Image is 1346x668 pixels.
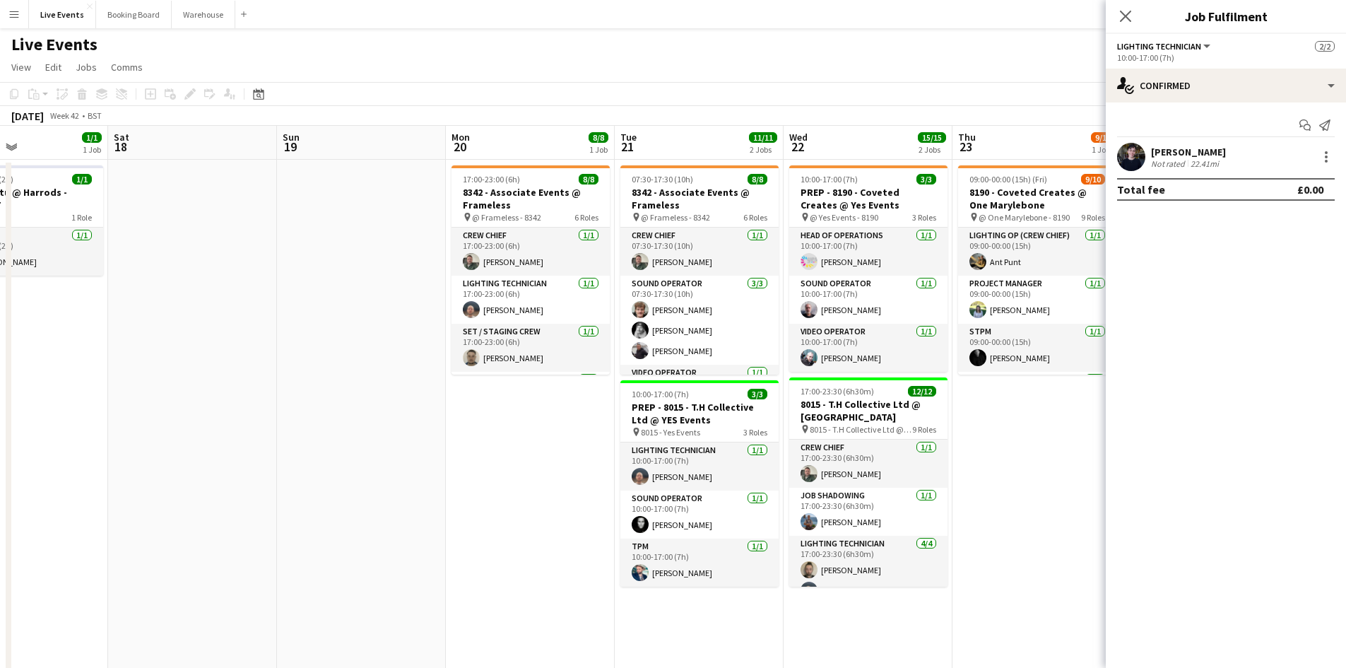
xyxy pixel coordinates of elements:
app-card-role: Set / Staging Crew1/1 [958,372,1116,420]
app-card-role: Crew Chief1/117:00-23:00 (6h)[PERSON_NAME] [451,228,610,276]
span: 3 Roles [912,212,936,223]
a: Jobs [70,58,102,76]
span: Sun [283,131,300,143]
span: 2/2 [1315,41,1335,52]
app-card-role: Sound Operator3/3 [451,372,610,461]
div: [DATE] [11,109,44,123]
span: Wed [789,131,808,143]
div: £0.00 [1297,182,1323,197]
app-job-card: 09:00-00:00 (15h) (Fri)9/108190 - Coveted Creates @ One Marylebone @ One Marylebone - 81909 Roles... [958,165,1116,375]
span: 6 Roles [574,212,598,223]
span: 8/8 [579,174,598,184]
span: Week 42 [47,110,82,121]
span: 1/1 [72,174,92,184]
app-card-role: Sound Operator1/110:00-17:00 (7h)[PERSON_NAME] [789,276,947,324]
span: 11/11 [749,132,777,143]
a: Comms [105,58,148,76]
app-job-card: 17:00-23:00 (6h)8/88342 - Associate Events @ Frameless @ Frameless - 83426 RolesCrew Chief1/117:0... [451,165,610,375]
app-job-card: 10:00-17:00 (7h)3/3PREP - 8015 - T.H Collective Ltd @ YES Events 8015 - Yes Events3 RolesLighting... [620,380,779,587]
span: 1 Role [71,212,92,223]
span: 9 Roles [912,424,936,435]
app-card-role: Job Shadowing1/117:00-23:30 (6h30m)[PERSON_NAME] [789,488,947,536]
h3: Job Fulfilment [1106,7,1346,25]
span: 9 Roles [1081,212,1105,223]
span: 8015 - T.H Collective Ltd @ [GEOGRAPHIC_DATA] [810,424,912,435]
span: 10:00-17:00 (7h) [801,174,858,184]
span: 17:00-23:00 (6h) [463,174,520,184]
button: Lighting Technician [1117,41,1212,52]
span: @ One Marylebone - 8190 [979,212,1070,223]
app-card-role: Crew Chief1/107:30-17:30 (10h)[PERSON_NAME] [620,228,779,276]
app-card-role: Lighting Technician4/417:00-23:30 (6h30m)[PERSON_NAME][PERSON_NAME] [789,536,947,645]
span: 15/15 [918,132,946,143]
span: 21 [618,139,637,155]
h1: Live Events [11,34,98,55]
app-card-role: Lighting Op (Crew Chief)1/109:00-00:00 (15h)Ant Punt [958,228,1116,276]
span: 12/12 [908,386,936,397]
div: 2 Jobs [919,144,945,155]
app-card-role: STPM1/109:00-00:00 (15h)[PERSON_NAME] [958,324,1116,372]
a: View [6,58,37,76]
h3: PREP - 8190 - Coveted Creates @ Yes Events [789,186,947,211]
app-card-role: Video Operator1/1 [620,365,779,413]
span: 19 [281,139,300,155]
app-card-role: Lighting Technician1/117:00-23:00 (6h)[PERSON_NAME] [451,276,610,324]
span: Sat [114,131,129,143]
span: Edit [45,61,61,74]
app-job-card: 07:30-17:30 (10h)8/88342 - Associate Events @ Frameless @ Frameless - 83426 RolesCrew Chief1/107:... [620,165,779,375]
span: Comms [111,61,143,74]
span: @ Frameless - 8342 [472,212,541,223]
span: Mon [451,131,470,143]
span: 20 [449,139,470,155]
div: 10:00-17:00 (7h) [1117,52,1335,63]
span: 9/10 [1081,174,1105,184]
div: [PERSON_NAME] [1151,146,1226,158]
app-job-card: 10:00-17:00 (7h)3/3PREP - 8190 - Coveted Creates @ Yes Events @ Yes Events - 81903 RolesHead of O... [789,165,947,372]
button: Booking Board [96,1,172,28]
app-card-role: Lighting Technician1/110:00-17:00 (7h)[PERSON_NAME] [620,443,779,491]
button: Warehouse [172,1,235,28]
span: 09:00-00:00 (15h) (Fri) [969,174,1047,184]
div: 2 Jobs [750,144,777,155]
span: Thu [958,131,976,143]
span: 17:00-23:30 (6h30m) [801,386,874,397]
span: 10:00-17:00 (7h) [632,389,689,399]
span: View [11,61,31,74]
div: BST [88,110,102,121]
span: Jobs [76,61,97,74]
span: @ Yes Events - 8190 [810,212,878,223]
h3: PREP - 8015 - T.H Collective Ltd @ YES Events [620,401,779,426]
span: 3/3 [916,174,936,184]
app-card-role: Head of Operations1/110:00-17:00 (7h)[PERSON_NAME] [789,228,947,276]
div: Not rated [1151,158,1188,169]
app-card-role: Sound Operator3/307:30-17:30 (10h)[PERSON_NAME][PERSON_NAME][PERSON_NAME] [620,276,779,365]
span: Tue [620,131,637,143]
app-card-role: TPM1/110:00-17:00 (7h)[PERSON_NAME] [620,539,779,587]
app-card-role: Sound Operator1/110:00-17:00 (7h)[PERSON_NAME] [620,491,779,539]
div: 1 Job [83,144,101,155]
app-job-card: 17:00-23:30 (6h30m)12/128015 - T.H Collective Ltd @ [GEOGRAPHIC_DATA] 8015 - T.H Collective Ltd @... [789,377,947,587]
span: 8015 - Yes Events [641,427,700,438]
div: 1 Job [589,144,608,155]
span: 07:30-17:30 (10h) [632,174,693,184]
span: 9/10 [1091,132,1115,143]
span: 18 [112,139,129,155]
div: 1 Job [1092,144,1114,155]
span: 8/8 [748,174,767,184]
app-card-role: Project Manager1/109:00-00:00 (15h)[PERSON_NAME] [958,276,1116,324]
span: 23 [956,139,976,155]
h3: 8015 - T.H Collective Ltd @ [GEOGRAPHIC_DATA] [789,398,947,423]
div: Total fee [1117,182,1165,197]
span: 1/1 [82,132,102,143]
h3: 8342 - Associate Events @ Frameless [451,186,610,211]
app-card-role: Video Operator1/110:00-17:00 (7h)[PERSON_NAME] [789,324,947,372]
span: 3/3 [748,389,767,399]
div: 22.41mi [1188,158,1222,169]
span: @ Frameless - 8342 [641,212,710,223]
app-card-role: Crew Chief1/117:00-23:30 (6h30m)[PERSON_NAME] [789,440,947,488]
